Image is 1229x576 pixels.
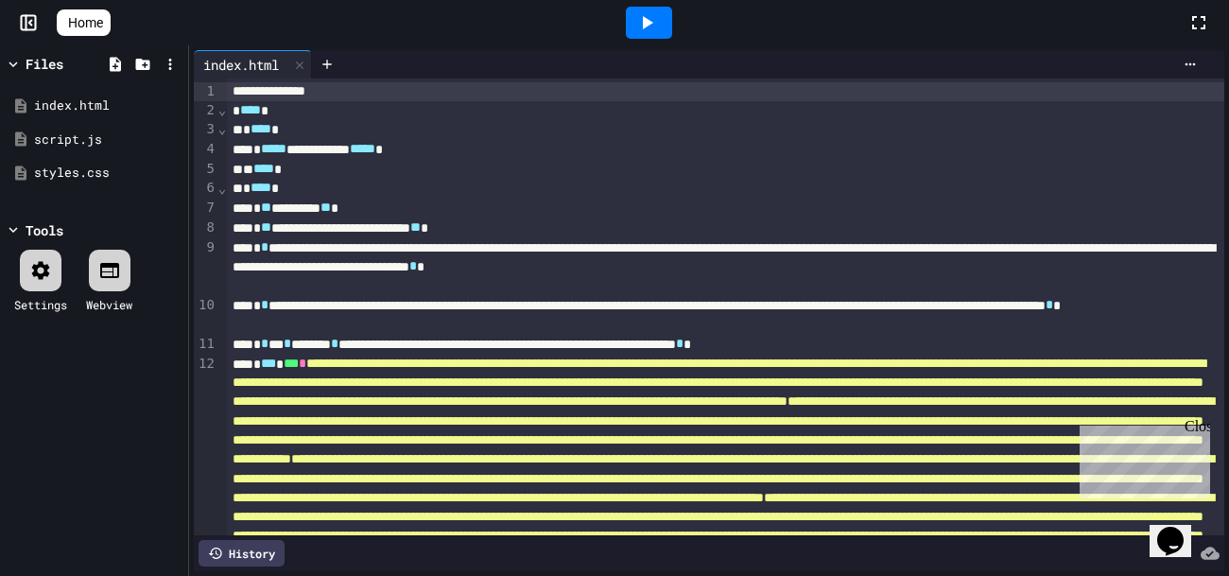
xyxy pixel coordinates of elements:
div: index.html [194,50,312,79]
div: Chat with us now!Close [8,8,130,120]
div: script.js [34,131,182,149]
div: 8 [194,218,217,238]
div: 1 [194,82,217,101]
div: 5 [194,160,217,180]
div: 9 [194,238,217,296]
iframe: chat widget [1072,418,1210,498]
span: Fold line [217,181,227,196]
div: 7 [194,199,217,218]
div: 6 [194,179,217,199]
div: index.html [194,55,288,75]
div: index.html [34,96,182,115]
span: Fold line [217,102,227,117]
div: Files [26,54,63,74]
span: Fold line [217,121,227,136]
div: History [199,540,285,567]
span: Home [68,13,103,32]
div: 10 [194,296,217,335]
div: 11 [194,335,217,355]
div: 2 [194,101,217,121]
div: Settings [14,296,67,313]
iframe: chat widget [1150,500,1210,557]
div: Tools [26,220,63,240]
a: Home [57,9,111,36]
div: 4 [194,140,217,160]
div: Webview [86,296,132,313]
div: 3 [194,120,217,140]
div: styles.css [34,164,182,183]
